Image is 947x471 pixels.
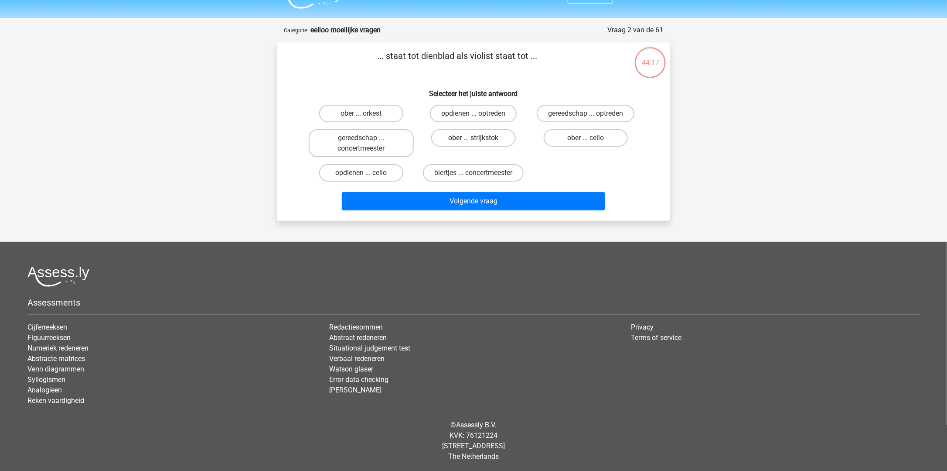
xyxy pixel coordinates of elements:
[631,333,681,342] a: Terms of service
[291,83,656,98] h6: Selecteer het juiste antwoord
[21,413,926,469] div: © KVK: 76121224 [STREET_ADDRESS] The Netherlands
[319,164,403,182] label: opdienen ... cello
[329,344,410,352] a: Situational judgement test
[456,421,497,429] a: Assessly B.V.
[329,323,383,331] a: Redactiesommen
[27,365,84,373] a: Venn diagrammen
[430,105,517,122] label: opdienen ... optreden
[431,129,515,147] label: ober ... strijkstok
[329,333,387,342] a: Abstract redeneren
[284,27,309,34] small: Categorie:
[27,344,89,352] a: Numeriek redeneren
[27,386,62,394] a: Analogieen
[27,396,84,405] a: Reken vaardigheid
[537,105,634,122] label: gereedschap ... optreden
[423,164,524,182] label: biertjes ... concertmeester
[27,375,65,384] a: Syllogismen
[27,323,67,331] a: Cijferreeksen
[544,129,628,147] label: ober ... cello
[329,375,388,384] a: Error data checking
[291,49,623,76] p: ... staat tot dienblad als violist staat tot ...
[319,105,403,122] label: ober ... orkest
[329,365,373,373] a: Watson glaser
[27,354,85,363] a: Abstracte matrices
[310,26,381,34] strong: eelloo moeilijke vragen
[27,333,71,342] a: Figuurreeksen
[607,25,663,35] div: Vraag 2 van de 61
[309,129,414,157] label: gereedschap ... concertmeester
[329,386,382,394] a: [PERSON_NAME]
[27,297,920,308] h5: Assessments
[329,354,385,363] a: Verbaal redeneren
[342,192,606,210] button: Volgende vraag
[27,266,89,287] img: Assessly logo
[634,46,667,68] div: 44:17
[631,323,654,331] a: Privacy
